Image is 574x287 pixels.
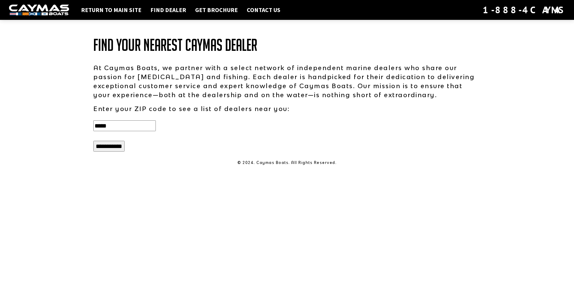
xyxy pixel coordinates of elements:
[483,3,565,17] div: 1-888-4CAYMAS
[147,6,189,14] a: Find Dealer
[93,63,481,99] p: At Caymas Boats, we partner with a select network of independent marine dealers who share our pas...
[93,160,481,165] p: © 2024. Caymas Boats. All Rights Reserved.
[93,104,481,113] p: Enter your ZIP code to see a list of dealers near you:
[9,5,69,16] img: white-logo-c9c8dbefe5ff5ceceb0f0178aa75bf4bb51f6bca0971e226c86eb53dfe498488.png
[192,6,241,14] a: Get Brochure
[244,6,283,14] a: Contact Us
[78,6,144,14] a: Return to main site
[93,36,481,54] h1: Find Your Nearest Caymas Dealer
